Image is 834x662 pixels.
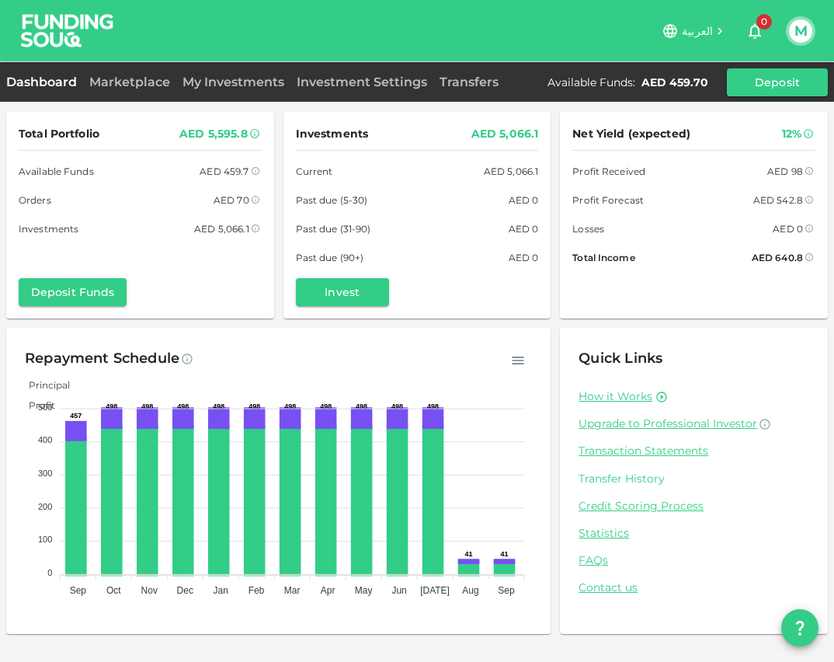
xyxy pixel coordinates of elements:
tspan: Oct [106,585,121,596]
tspan: Jan [214,585,228,596]
div: AED 5,066.1 [484,163,539,179]
span: Past due (5-30) [296,192,368,208]
tspan: Apr [321,585,335,596]
a: Marketplace [83,75,176,89]
a: How it Works [579,389,652,404]
div: AED 5,066.1 [194,221,249,237]
button: 0 [739,16,770,47]
div: AED 0 [509,249,539,266]
span: Profit Received [572,163,645,179]
div: AED 70 [214,192,249,208]
span: Investments [296,124,368,144]
a: Credit Scoring Process [579,499,809,514]
tspan: Nov [141,585,158,596]
tspan: May [355,585,373,596]
div: AED 459.7 [200,163,248,179]
a: My Investments [176,75,290,89]
span: Past due (90+) [296,249,364,266]
tspan: Jun [391,585,406,596]
tspan: Sep [498,585,515,596]
tspan: 200 [38,502,52,511]
a: Transfers [433,75,505,89]
tspan: 400 [38,435,52,444]
span: Current [296,163,333,179]
a: FAQs [579,553,809,568]
tspan: Sep [70,585,87,596]
tspan: 0 [47,568,52,577]
a: Statistics [579,526,809,541]
tspan: [DATE] [420,585,450,596]
div: AED 5,595.8 [179,124,248,144]
tspan: 300 [38,469,52,478]
tspan: Feb [248,585,265,596]
button: Deposit [727,68,828,96]
span: Investments [19,221,78,237]
a: Upgrade to Professional Investor [579,416,809,431]
span: Orders [19,192,51,208]
span: Profit Forecast [572,192,644,208]
div: AED 542.8 [753,192,803,208]
a: Investment Settings [290,75,433,89]
span: Upgrade to Professional Investor [579,416,757,430]
span: 0 [756,14,772,30]
div: AED 5,066.1 [471,124,539,144]
span: Available Funds [19,163,94,179]
span: Past due (31-90) [296,221,371,237]
span: Losses [572,221,604,237]
div: Repayment Schedule [25,347,179,371]
div: AED 0 [773,221,803,237]
a: Contact us [579,580,809,595]
button: Deposit Funds [19,278,127,306]
button: Invest [296,278,389,306]
span: Total Portfolio [19,124,99,144]
div: Available Funds : [547,75,635,90]
button: question [781,609,818,646]
tspan: Aug [462,585,478,596]
div: AED 0 [509,221,539,237]
div: 12% [782,124,801,144]
span: العربية [682,24,713,38]
tspan: Dec [177,585,193,596]
span: Net Yield (expected) [572,124,690,144]
div: AED 98 [767,163,803,179]
span: Profit [17,399,55,411]
div: AED 0 [509,192,539,208]
tspan: 100 [38,535,52,544]
a: Transaction Statements [579,444,809,458]
div: AED 640.8 [752,249,803,266]
div: AED 459.70 [641,75,708,90]
span: Quick Links [579,350,662,367]
button: M [789,19,812,43]
a: Dashboard [6,75,83,89]
span: Principal [17,379,70,391]
a: Transfer History [579,472,809,486]
tspan: Mar [284,585,301,596]
span: Total Income [572,249,634,266]
tspan: 500 [38,402,52,412]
